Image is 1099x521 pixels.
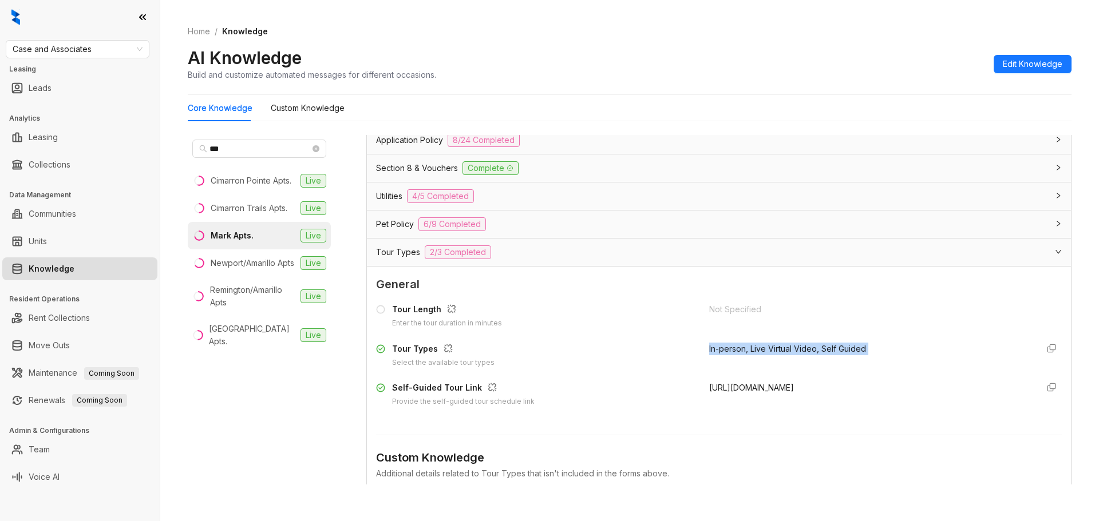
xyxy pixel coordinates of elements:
div: Cimarron Pointe Apts. [211,174,291,187]
a: RenewalsComing Soon [29,389,127,412]
span: 6/9 Completed [418,217,486,231]
div: Tour Length [392,303,502,318]
span: collapsed [1055,220,1062,227]
li: Knowledge [2,257,157,280]
li: Collections [2,153,157,176]
span: Coming Soon [72,394,127,407]
span: close-circle [313,145,319,152]
span: Live [301,328,326,342]
div: Build and customize automated messages for different occasions. [188,69,436,81]
a: Leads [29,77,52,100]
span: Live [301,289,326,303]
h2: AI Knowledge [188,47,302,69]
h3: Analytics [9,113,160,124]
a: Rent Collections [29,307,90,329]
span: Pet Policy [376,218,414,230]
div: Pet Policy6/9 Completed [367,210,1071,238]
a: Move Outs [29,334,70,357]
a: Knowledge [29,257,74,280]
div: Self-Guided Tour Link [392,381,535,396]
span: Live [301,229,326,242]
div: Core Knowledge [188,102,252,114]
h3: Admin & Configurations [9,425,160,436]
li: Leasing [2,126,157,149]
button: Edit Knowledge [994,55,1072,73]
div: Mark Apts. [211,229,254,242]
span: Live [301,256,326,270]
span: Section 8 & Vouchers [376,162,458,174]
span: Live [301,174,326,188]
span: collapsed [1055,164,1062,171]
div: Provide the self-guided tour schedule link [392,396,535,407]
a: Communities [29,202,76,225]
li: Rent Collections [2,307,157,329]
a: Voice AI [29,466,60,488]
h3: Leasing [9,64,160,74]
a: Units [29,230,47,253]
span: Edit Knowledge [1003,58,1062,70]
li: Voice AI [2,466,157,488]
div: Cimarron Trails Apts. [211,202,287,214]
div: Tour Types [392,343,495,357]
div: Custom Knowledge [376,449,1062,467]
li: Move Outs [2,334,157,357]
div: Not Specified [709,303,1029,316]
li: / [215,25,218,38]
span: collapsed [1055,136,1062,143]
span: Case and Associates [13,41,143,58]
div: Remington/Amarillo Apts [210,284,296,309]
span: expanded [1055,248,1062,255]
li: Renewals [2,389,157,412]
li: Team [2,438,157,461]
div: Select the available tour types [392,357,495,368]
div: Newport/Amarillo Apts [211,257,294,269]
span: [URL][DOMAIN_NAME] [709,383,794,392]
li: Maintenance [2,361,157,384]
a: Home [185,25,212,38]
span: Utilities [376,190,402,202]
span: General [376,276,1062,293]
h3: Data Management [9,190,160,200]
span: In-person, Live Virtual Video, Self Guided [709,344,866,353]
span: Knowledge [222,26,268,36]
span: Application Policy [376,134,443,146]
span: 4/5 Completed [407,189,474,203]
span: Complete [462,161,519,175]
li: Communities [2,202,157,225]
span: search [199,145,207,153]
a: Team [29,438,50,461]
div: Enter the tour duration in minutes [392,318,502,329]
h3: Resident Operations [9,294,160,304]
li: Units [2,230,157,253]
span: 8/24 Completed [448,133,520,147]
span: Tour Types [376,246,420,258]
div: [GEOGRAPHIC_DATA] Apts. [209,323,296,348]
img: logo [11,9,20,25]
a: Leasing [29,126,58,149]
li: Leads [2,77,157,100]
div: Application Policy8/24 Completed [367,126,1071,154]
span: Live [301,201,326,215]
span: Coming Soon [84,367,139,380]
a: Collections [29,153,70,176]
div: Section 8 & VouchersComplete [367,154,1071,182]
div: Utilities4/5 Completed [367,182,1071,210]
div: Tour Types2/3 Completed [367,238,1071,266]
div: Custom Knowledge [271,102,345,114]
span: 2/3 Completed [425,245,491,259]
span: collapsed [1055,192,1062,199]
div: Additional details related to Tour Types that isn't included in the forms above. [376,467,1062,480]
